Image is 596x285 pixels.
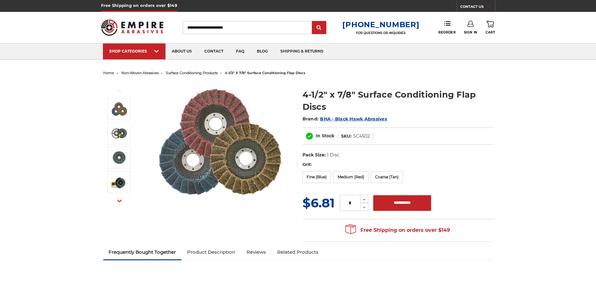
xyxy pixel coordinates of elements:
input: Submit [313,22,325,34]
a: BHA - Black Hawk Abrasives [320,116,387,122]
img: Scotch brite flap discs [157,82,282,204]
img: Scotch brite flap discs [111,101,127,117]
a: Reviews [241,245,272,259]
span: $6.81 [303,195,335,211]
label: Grit: [303,161,493,168]
img: Black Hawk Abrasives Surface Conditioning Flap Disc - Blue [111,125,127,141]
a: about us [166,43,198,59]
img: Empire Abrasives [101,15,164,40]
a: non-woven abrasives [121,71,159,75]
button: Next [112,194,127,208]
a: Reorder [438,21,456,34]
a: Cart [486,21,495,34]
a: blog [251,43,274,59]
dd: 1 Disc [327,152,339,158]
a: faq [230,43,251,59]
img: Angle grinder with blue surface conditioning flap disc [111,174,127,190]
a: CONTACT US [460,3,495,12]
a: Product Description [181,245,241,259]
span: Reorder [438,30,456,34]
a: Frequently Bought Together [103,245,182,259]
span: In Stock [316,133,334,139]
a: surface conditioning products [166,71,218,75]
dt: Pack Size: [303,152,326,158]
p: FOR QUESTIONS OR INQUIRIES [342,31,419,35]
a: home [103,71,114,75]
span: 4-1/2" x 7/8" surface conditioning flap discs [225,71,305,75]
img: 4-1/2" x 7/8" Surface Conditioning Flap Discs [111,150,127,165]
dd: SC4502 [353,133,370,140]
dt: SKU: [341,133,352,140]
span: Brand: [303,116,319,122]
h1: 4-1/2" x 7/8" Surface Conditioning Flap Discs [303,89,493,113]
span: Cart [486,30,495,34]
span: Sign In [464,30,477,34]
a: Related Products [272,245,324,259]
a: [PHONE_NUMBER] [342,20,419,29]
a: contact [198,43,230,59]
a: shipping & returns [274,43,330,59]
div: SHOP CATEGORIES [109,49,159,53]
span: Free Shipping on orders over $149 [345,224,450,237]
button: Previous [112,84,127,98]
